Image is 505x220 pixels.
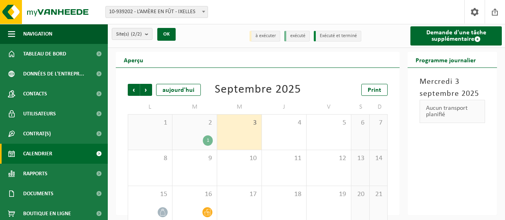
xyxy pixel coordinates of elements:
[116,28,142,40] span: Site(s)
[23,24,52,44] span: Navigation
[355,190,365,199] span: 20
[215,84,301,96] div: Septembre 2025
[106,6,208,18] span: 10-939202 - L’AMÈRE EN FÛT - IXELLES
[266,190,302,199] span: 18
[23,184,53,204] span: Documents
[176,119,213,127] span: 2
[370,100,388,114] td: D
[284,31,310,42] li: exécuté
[132,119,168,127] span: 1
[176,190,213,199] span: 16
[374,154,384,163] span: 14
[408,52,484,67] h2: Programme journalier
[311,154,347,163] span: 12
[23,164,48,184] span: Rapports
[131,32,142,37] count: (2/2)
[132,190,168,199] span: 15
[355,154,365,163] span: 13
[23,124,51,144] span: Contrat(s)
[420,100,485,123] div: Aucun transport planifié
[128,100,172,114] td: L
[128,84,140,96] span: Précédent
[420,76,485,100] h3: Mercredi 3 septembre 2025
[23,84,47,104] span: Contacts
[112,28,152,40] button: Site(s)(2/2)
[23,104,56,124] span: Utilisateurs
[368,87,381,93] span: Print
[266,154,302,163] span: 11
[374,119,384,127] span: 7
[311,190,347,199] span: 19
[374,190,384,199] span: 21
[176,154,213,163] span: 9
[410,26,502,46] a: Demande d'une tâche supplémentaire
[221,190,257,199] span: 17
[307,100,351,114] td: V
[116,52,151,67] h2: Aperçu
[351,100,370,114] td: S
[140,84,152,96] span: Suivant
[23,44,66,64] span: Tableau de bord
[361,84,388,96] a: Print
[250,31,280,42] li: à exécuter
[23,144,52,164] span: Calendrier
[221,154,257,163] span: 10
[132,154,168,163] span: 8
[355,119,365,127] span: 6
[266,119,302,127] span: 4
[157,28,176,41] button: OK
[156,84,201,96] div: aujourd'hui
[105,6,208,18] span: 10-939202 - L’AMÈRE EN FÛT - IXELLES
[262,100,307,114] td: J
[314,31,361,42] li: Exécuté et terminé
[23,64,84,84] span: Données de l'entrepr...
[172,100,217,114] td: M
[311,119,347,127] span: 5
[221,119,257,127] span: 3
[203,135,213,146] div: 1
[217,100,262,114] td: M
